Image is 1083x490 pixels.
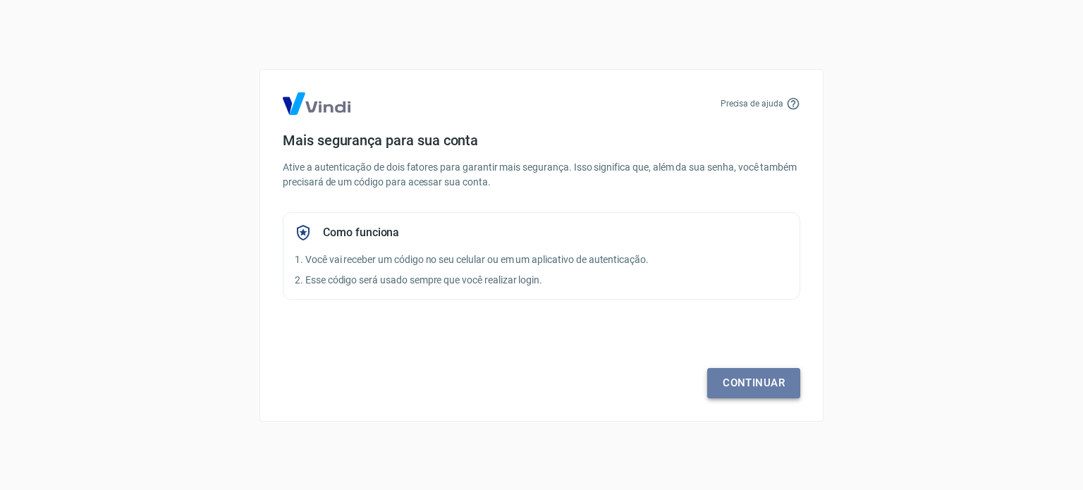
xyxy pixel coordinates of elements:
[283,132,800,149] h4: Mais segurança para sua conta
[283,160,800,190] p: Ative a autenticação de dois fatores para garantir mais segurança. Isso significa que, além da su...
[295,273,788,288] p: 2. Esse código será usado sempre que você realizar login.
[283,92,350,115] img: Logo Vind
[295,252,788,267] p: 1. Você vai receber um código no seu celular ou em um aplicativo de autenticação.
[721,97,783,110] p: Precisa de ajuda
[707,368,800,398] a: Continuar
[323,226,399,240] h5: Como funciona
